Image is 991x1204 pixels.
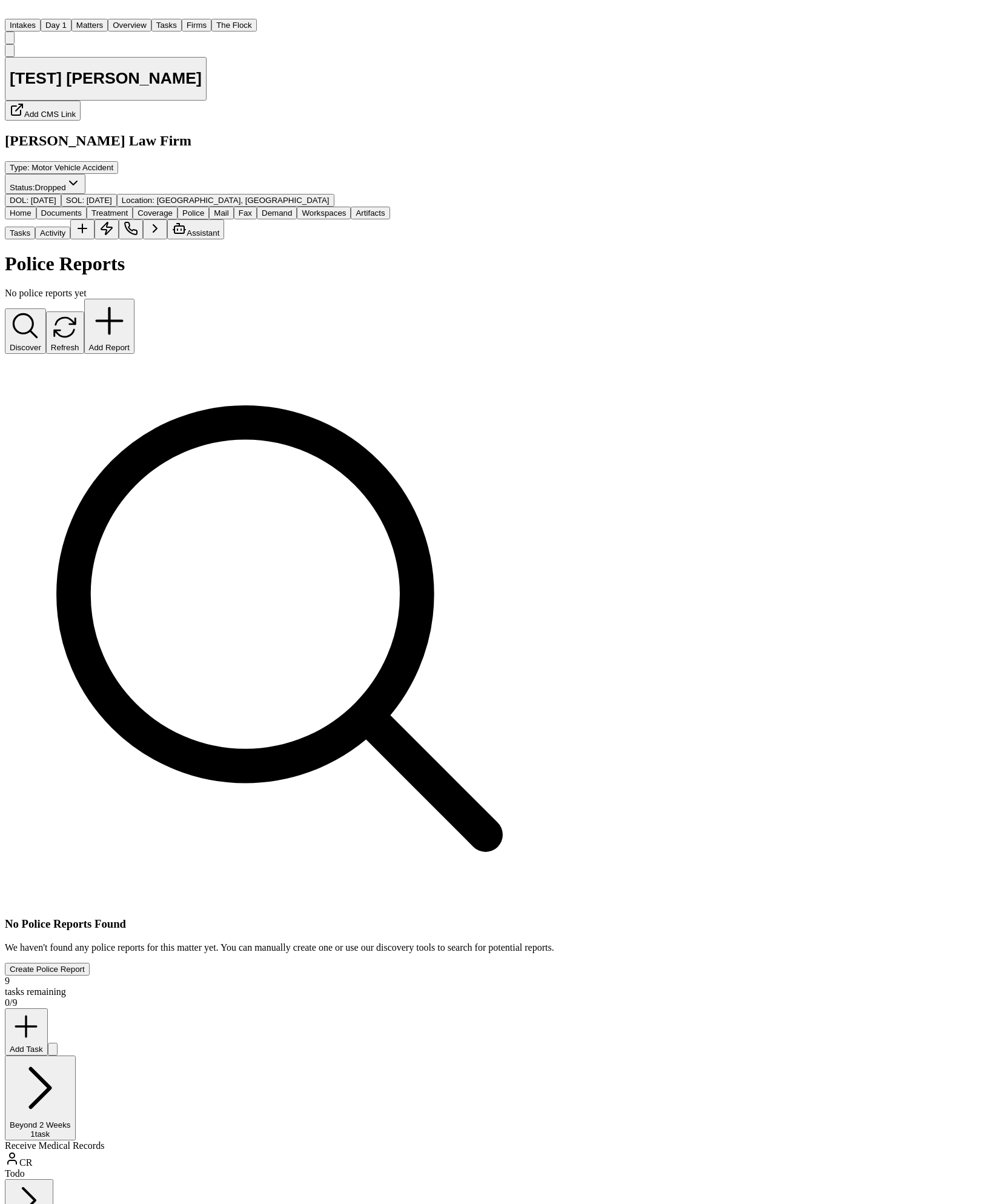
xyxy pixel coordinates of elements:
[119,219,143,239] button: Make a Call
[5,917,554,931] h3: No Police Reports Found
[24,110,76,119] span: Add CMS Link
[35,183,66,192] span: Dropped
[157,196,330,205] span: [GEOGRAPHIC_DATA], [GEOGRAPHIC_DATA]
[10,69,202,88] h1: [TEST] [PERSON_NAME]
[239,208,252,218] span: Fax
[48,1043,58,1056] button: Hide completed tasks (⌘⇧H)
[117,194,334,207] button: Edit Location: Brooklyn, NY
[10,208,31,218] span: Home
[5,976,554,986] div: 9
[61,194,117,207] button: Edit SOL: 2027-07-11
[211,19,257,30] a: The Flock
[151,19,182,32] button: Tasks
[182,19,211,30] a: Firms
[5,194,61,207] button: Edit DOL: 2025-01-05
[122,196,154,205] span: Location :
[5,1008,48,1056] button: Add Task
[5,942,554,953] p: We haven't found any police reports for this matter yet. You can manually create one or use our d...
[5,133,554,149] h2: [PERSON_NAME] Law Firm
[31,196,56,205] span: [DATE]
[187,228,219,238] span: Assistant
[5,1140,554,1151] div: Receive Medical Records
[108,19,151,32] button: Overview
[5,44,15,57] button: Copy Matter ID
[5,19,41,32] button: Intakes
[182,208,204,218] span: Police
[5,1056,76,1140] button: Beyond 2 Weeks1task
[10,1120,71,1129] span: Beyond 2 Weeks
[5,997,17,1008] span: 0 / 9
[10,196,28,205] span: DOL :
[5,19,41,30] a: Intakes
[5,986,554,997] div: tasks remaining
[5,5,19,16] img: Finch Logo
[182,19,211,32] button: Firms
[30,1129,50,1139] span: 1 task
[167,219,224,239] button: Assistant
[302,208,346,218] span: Workspaces
[214,208,228,218] span: Mail
[5,161,118,174] button: Edit Type: Motor Vehicle Accident
[41,208,82,218] span: Documents
[108,19,151,30] a: Overview
[211,19,257,32] button: The Flock
[151,19,182,30] a: Tasks
[91,208,128,218] span: Treatment
[35,227,70,239] button: Activity
[356,208,385,218] span: Artifacts
[5,253,554,275] h1: Police Reports
[138,208,173,218] span: Coverage
[5,963,90,976] button: Create Police Report
[71,19,108,30] a: Matters
[5,174,85,194] button: Change status from Dropped
[10,183,35,192] span: Status:
[41,19,71,32] button: Day 1
[5,288,87,298] span: No police reports yet
[5,308,46,354] button: Discover
[84,299,134,354] button: Add Report
[41,19,71,30] a: Day 1
[5,1140,554,1179] div: Open task: Receive Medical Records
[10,163,30,172] span: Type :
[46,311,84,354] button: Refresh
[66,196,84,205] span: SOL :
[31,163,113,172] span: Motor Vehicle Accident
[19,1157,32,1168] span: C R
[87,196,112,205] span: [DATE]
[71,19,108,32] button: Matters
[5,1168,25,1179] span: Todo
[70,219,94,239] button: Add Task
[5,8,19,18] a: Home
[5,101,81,121] button: Add CMS Link
[262,208,292,218] span: Demand
[5,57,207,101] button: Edit matter name
[94,219,119,239] button: Create Immediate Task
[5,227,35,239] button: Tasks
